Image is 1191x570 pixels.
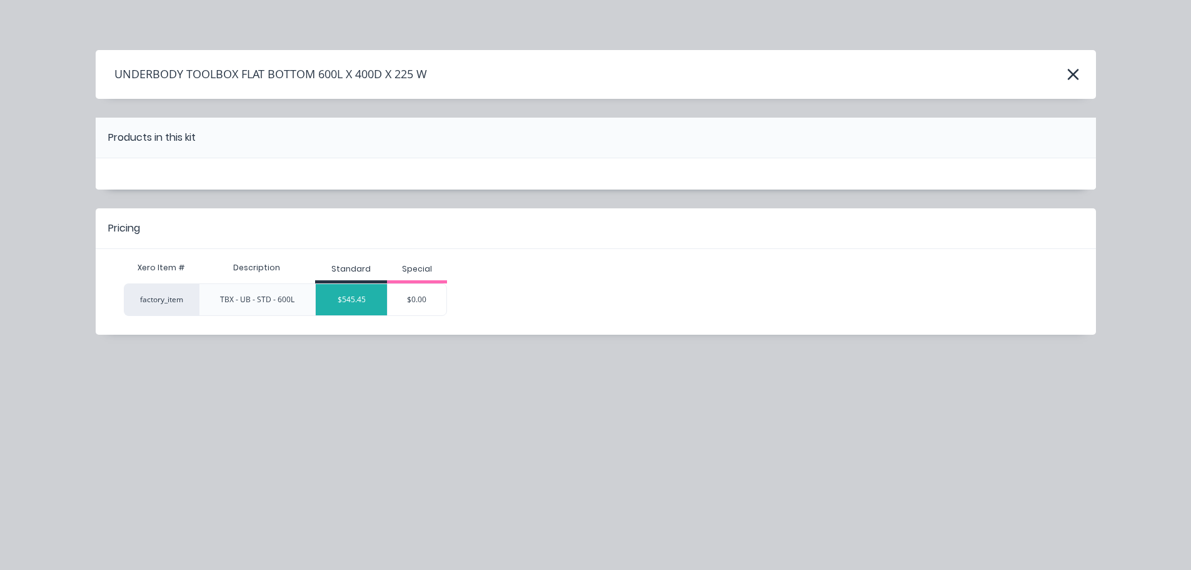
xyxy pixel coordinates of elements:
div: TBX - UB - STD - 600L [220,294,294,305]
div: $545.45 [316,284,387,315]
div: Standard [331,263,371,275]
div: Xero Item # [124,255,199,280]
div: Pricing [108,221,140,236]
h4: UNDERBODY TOOLBOX FLAT BOTTOM 600L X 400D X 225 W [96,63,427,86]
div: $0.00 [388,284,446,315]
div: Description [223,252,290,283]
div: Special [402,263,432,275]
div: Products in this kit [108,130,196,145]
div: factory_item [124,283,199,316]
